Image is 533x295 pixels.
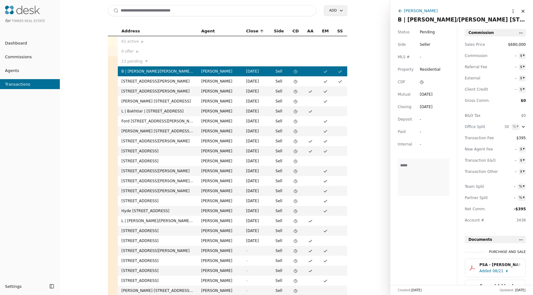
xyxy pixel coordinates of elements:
[270,126,288,136] td: Sell
[420,41,430,48] span: Seller
[118,116,198,126] td: Ford [STREET_ADDRESS][PERSON_NAME][PERSON_NAME]
[270,246,288,256] td: Sell
[398,66,414,73] span: Property
[242,216,270,226] td: [DATE]
[420,104,433,110] div: [DATE]
[518,183,526,190] button: %
[270,136,288,146] td: Sell
[2,281,47,291] button: Settings
[511,124,520,130] button: %
[198,86,242,96] td: [PERSON_NAME]
[465,157,493,164] span: Transaction E&O
[198,96,242,106] td: [PERSON_NAME]
[270,226,288,236] td: Sell
[498,124,509,130] span: 30
[242,156,270,166] td: [DATE]
[292,28,299,35] span: CD
[242,226,270,236] td: [DATE]
[198,186,242,196] td: [PERSON_NAME]
[479,262,521,268] div: PSA - [PERSON_NAME].pdf
[198,76,242,86] td: [PERSON_NAME]
[420,141,431,147] div: -
[198,226,242,236] td: [PERSON_NAME]
[118,76,198,86] td: [STREET_ADDRESS][PERSON_NAME]
[246,249,247,253] span: -
[523,64,525,69] div: ▾
[515,135,526,141] span: $395
[465,112,493,119] span: B&O Tax
[508,41,526,48] span: $680,000
[465,259,526,277] button: PSA - [PERSON_NAME].pdfAdded08/21
[198,116,242,126] td: [PERSON_NAME]
[242,196,270,206] td: [DATE]
[118,216,198,226] td: L | [PERSON_NAME]/[PERSON_NAME] [STREET_ADDRESS]
[198,216,242,226] td: [PERSON_NAME]
[519,64,526,70] button: $
[465,98,493,104] span: Gross Comm.
[505,169,516,175] span: -
[411,288,422,292] span: [DATE]
[270,86,288,96] td: Sell
[420,54,431,60] span: -
[420,29,435,35] span: Pending
[141,39,144,45] span: ▶
[420,91,433,98] div: [DATE]
[505,64,516,70] span: -
[118,186,198,196] td: [STREET_ADDRESS][PERSON_NAME]
[118,136,198,146] td: [STREET_ADDRESS][PERSON_NAME]
[270,106,288,116] td: Sell
[122,48,194,55] div: 0 offer
[242,136,270,146] td: [DATE]
[270,176,288,186] td: Sell
[468,30,494,36] span: Commission
[118,246,198,256] td: [STREET_ADDRESS][PERSON_NAME]
[118,226,198,236] td: [STREET_ADDRESS]
[122,38,194,45] div: 61 active
[118,106,198,116] td: L | Bakhtiar | [STREET_ADDRESS]
[398,288,422,293] div: Created:
[398,141,412,147] span: Internal
[246,269,247,273] span: -
[398,129,406,135] span: Paid
[198,136,242,146] td: [PERSON_NAME]
[242,66,270,76] td: [DATE]
[242,146,270,156] td: [DATE]
[516,124,518,129] div: ▾
[420,66,440,73] span: Residential
[479,283,521,289] div: General Addendum.pdf
[122,28,140,35] span: Address
[465,135,493,141] span: Transaction Fee
[523,195,525,200] div: ▾
[242,236,270,246] td: [DATE]
[118,66,198,76] td: B | [PERSON_NAME]/[PERSON_NAME] [STREET_ADDRESS]
[242,86,270,96] td: [DATE]
[5,18,11,23] span: for
[198,176,242,186] td: [PERSON_NAME]
[465,183,493,190] span: Team Split
[118,266,198,276] td: [STREET_ADDRESS]
[198,206,242,216] td: [PERSON_NAME]
[504,195,515,201] span: -
[246,259,247,263] span: -
[242,206,270,216] td: [DATE]
[465,64,493,70] span: Referral Fee
[270,156,288,166] td: Sell
[465,124,493,130] div: Office Split
[242,106,270,116] td: [DATE]
[5,283,22,290] span: Settings
[307,28,314,35] span: AA
[198,146,242,156] td: [PERSON_NAME]
[136,49,139,55] span: ▶
[270,146,288,156] td: Sell
[523,75,525,81] div: ▾
[468,236,492,243] span: Documents
[118,126,198,136] td: [PERSON_NAME] [STREET_ADDRESS][PERSON_NAME]
[322,28,329,35] span: EM
[270,266,288,276] td: Sell
[500,288,526,293] div: Updated:
[324,5,347,16] button: Add
[198,166,242,176] td: [PERSON_NAME]
[398,29,410,35] span: Status
[118,96,198,106] td: [PERSON_NAME] [STREET_ADDRESS]
[270,76,288,86] td: Sell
